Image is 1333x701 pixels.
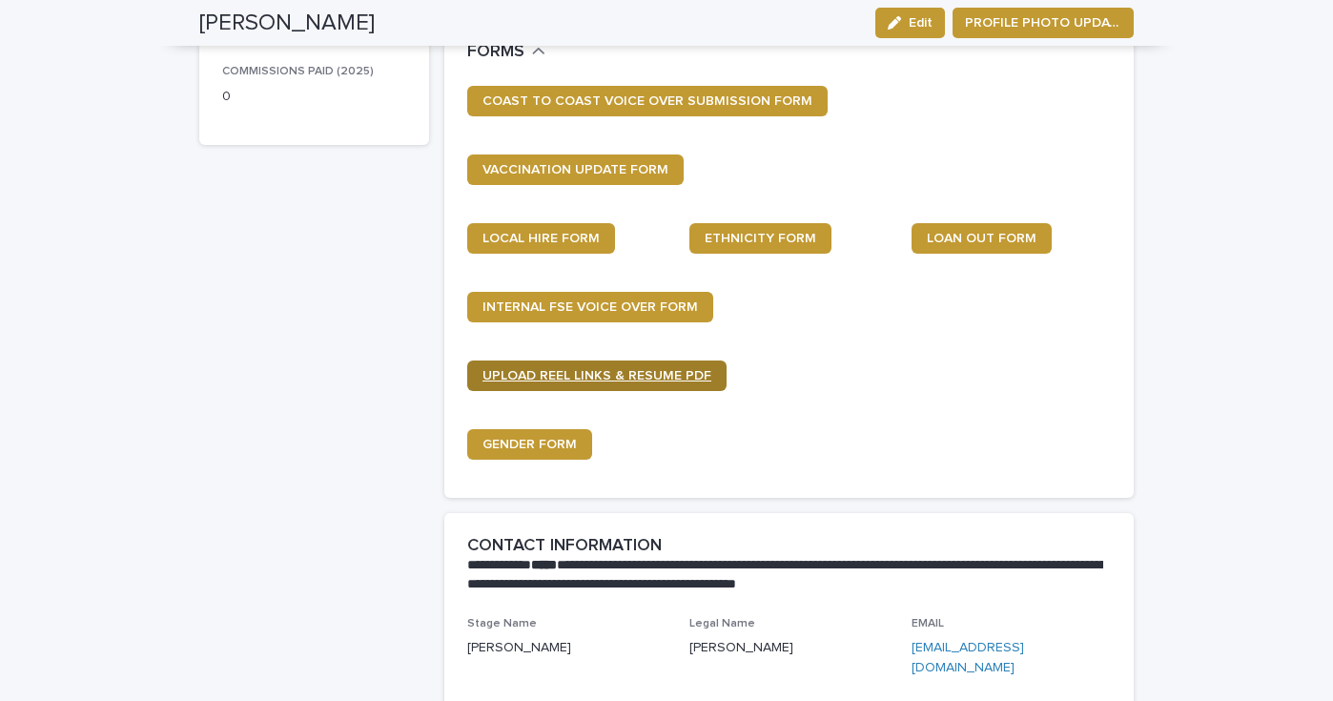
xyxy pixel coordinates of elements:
[467,155,684,185] a: VACCINATION UPDATE FORM
[689,223,831,254] a: ETHNICITY FORM
[965,13,1121,32] span: PROFILE PHOTO UPDATE
[909,16,933,30] span: Edit
[467,86,828,116] a: COAST TO COAST VOICE OVER SUBMISSION FORM
[705,232,816,245] span: ETHNICITY FORM
[467,42,545,63] button: FORMS
[689,638,889,658] p: [PERSON_NAME]
[482,300,698,314] span: INTERNAL FSE VOICE OVER FORM
[467,223,615,254] a: LOCAL HIRE FORM
[927,232,1036,245] span: LOAN OUT FORM
[467,292,713,322] a: INTERNAL FSE VOICE OVER FORM
[482,232,600,245] span: LOCAL HIRE FORM
[467,429,592,460] a: GENDER FORM
[689,618,755,629] span: Legal Name
[222,66,374,77] span: COMMISSIONS PAID (2025)
[467,361,727,391] a: UPLOAD REEL LINKS & RESUME PDF
[912,223,1052,254] a: LOAN OUT FORM
[875,8,945,38] button: Edit
[482,438,577,451] span: GENDER FORM
[199,10,375,37] h2: [PERSON_NAME]
[222,87,406,107] p: 0
[912,641,1024,674] a: [EMAIL_ADDRESS][DOMAIN_NAME]
[482,163,668,176] span: VACCINATION UPDATE FORM
[953,8,1134,38] button: PROFILE PHOTO UPDATE
[482,369,711,382] span: UPLOAD REEL LINKS & RESUME PDF
[467,42,524,63] h2: FORMS
[467,618,537,629] span: Stage Name
[467,536,662,557] h2: CONTACT INFORMATION
[912,618,944,629] span: EMAIL
[467,638,666,658] p: [PERSON_NAME]
[482,94,812,108] span: COAST TO COAST VOICE OVER SUBMISSION FORM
